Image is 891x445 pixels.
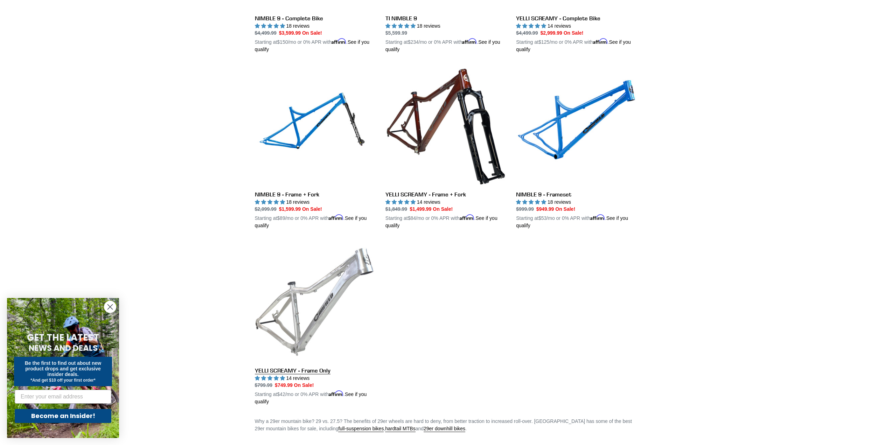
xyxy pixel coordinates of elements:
[15,390,111,404] input: Enter your email address
[15,409,111,423] button: Become an Insider!
[27,331,99,344] span: GET THE LATEST
[104,301,116,313] button: Close dialog
[29,342,98,354] span: NEWS AND DEALS
[385,426,415,432] a: hardtail MTBs
[338,426,384,432] a: full-suspension bikes
[424,426,465,432] a: 29er downhill bikes
[25,360,102,377] span: Be the first to find out about new product drops and get exclusive insider deals.
[255,418,636,432] p: Why a 29er mountain bike? 29 vs. 27.5? The benefits of 29er wheels are hard to deny, from better ...
[30,378,95,383] span: *And get $10 off your first order*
